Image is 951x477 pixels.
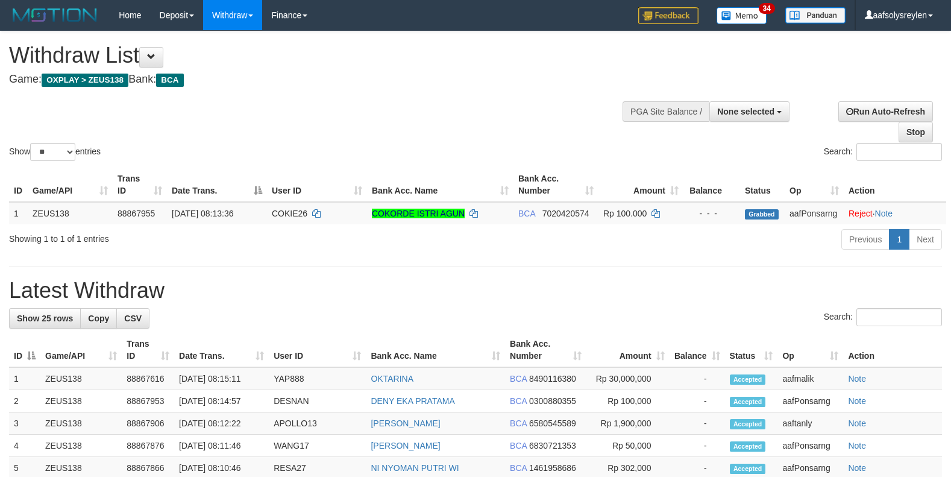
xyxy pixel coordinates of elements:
a: Note [848,463,866,473]
td: ZEUS138 [28,202,113,224]
td: DESNAN [269,390,366,412]
a: Note [848,441,866,450]
span: BCA [510,419,527,428]
img: Button%20Memo.svg [717,7,767,24]
a: Show 25 rows [9,308,81,329]
input: Search: [856,308,942,326]
a: Next [909,229,942,250]
th: Status: activate to sort column ascending [725,333,778,367]
h1: Latest Withdraw [9,279,942,303]
th: Balance [683,168,740,202]
span: Copy [88,314,109,323]
td: [DATE] 08:11:46 [174,435,269,457]
td: 88867906 [122,412,174,435]
td: aafPonsarng [785,202,844,224]
label: Search: [824,308,942,326]
span: Copy 6830721353 to clipboard [529,441,576,450]
a: Copy [80,308,117,329]
th: ID [9,168,28,202]
span: Rp 100.000 [603,209,647,218]
th: Bank Acc. Name: activate to sort column ascending [366,333,505,367]
td: 4 [9,435,40,457]
span: BCA [510,374,527,384]
th: Action [844,168,946,202]
span: [DATE] 08:13:36 [172,209,233,218]
a: Reject [849,209,873,218]
a: CSV [116,308,149,329]
span: Copy 6580545589 to clipboard [529,419,576,428]
span: Copy 7020420574 to clipboard [542,209,589,218]
span: Grabbed [745,209,779,220]
a: Note [848,374,866,384]
span: Accepted [730,374,766,385]
td: 88867953 [122,390,174,412]
th: Trans ID: activate to sort column ascending [113,168,167,202]
a: Note [848,396,866,406]
td: Rp 100,000 [586,390,669,412]
td: - [670,367,725,390]
th: Bank Acc. Name: activate to sort column ascending [367,168,513,202]
td: - [670,390,725,412]
th: Date Trans.: activate to sort column ascending [174,333,269,367]
th: Op: activate to sort column ascending [777,333,843,367]
td: APOLLO13 [269,412,366,435]
th: Status [740,168,785,202]
td: - [670,412,725,435]
span: Copy 8490116380 to clipboard [529,374,576,384]
a: Stop [899,122,933,142]
img: Feedback.jpg [638,7,698,24]
a: [PERSON_NAME] [371,441,440,450]
div: Showing 1 to 1 of 1 entries [9,228,388,245]
td: 88867616 [122,367,174,390]
label: Show entries [9,143,101,161]
img: MOTION_logo.png [9,6,101,24]
th: User ID: activate to sort column ascending [267,168,367,202]
td: Rp 50,000 [586,435,669,457]
th: Trans ID: activate to sort column ascending [122,333,174,367]
span: BCA [510,441,527,450]
th: Bank Acc. Number: activate to sort column ascending [505,333,586,367]
td: aafPonsarng [777,390,843,412]
select: Showentries [30,143,75,161]
td: aafmalik [777,367,843,390]
td: ZEUS138 [40,435,122,457]
th: Game/API: activate to sort column ascending [40,333,122,367]
a: Note [848,419,866,428]
label: Search: [824,143,942,161]
span: 34 [759,3,775,14]
span: BCA [510,396,527,406]
input: Search: [856,143,942,161]
td: [DATE] 08:15:11 [174,367,269,390]
span: OXPLAY > ZEUS138 [42,74,128,87]
td: [DATE] 08:12:22 [174,412,269,435]
img: panduan.png [785,7,846,24]
a: COKORDE ISTRI AGUN [372,209,465,218]
span: BCA [510,463,527,473]
td: Rp 30,000,000 [586,367,669,390]
th: Amount: activate to sort column ascending [598,168,683,202]
td: aafPonsarng [777,435,843,457]
th: Date Trans.: activate to sort column descending [167,168,267,202]
a: Previous [841,229,890,250]
span: Accepted [730,419,766,429]
h4: Game: Bank: [9,74,622,86]
td: 2 [9,390,40,412]
span: COKIE26 [272,209,307,218]
span: 88867955 [118,209,155,218]
div: PGA Site Balance / [623,101,709,122]
td: 1 [9,367,40,390]
td: YAP888 [269,367,366,390]
th: Balance: activate to sort column ascending [670,333,725,367]
a: Note [875,209,893,218]
span: None selected [717,107,774,116]
span: Accepted [730,441,766,452]
span: BCA [518,209,535,218]
td: 1 [9,202,28,224]
span: Copy 0300880355 to clipboard [529,396,576,406]
td: WANG17 [269,435,366,457]
td: Rp 1,900,000 [586,412,669,435]
span: CSV [124,314,142,323]
td: · [844,202,946,224]
th: Game/API: activate to sort column ascending [28,168,113,202]
div: - - - [688,207,735,220]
